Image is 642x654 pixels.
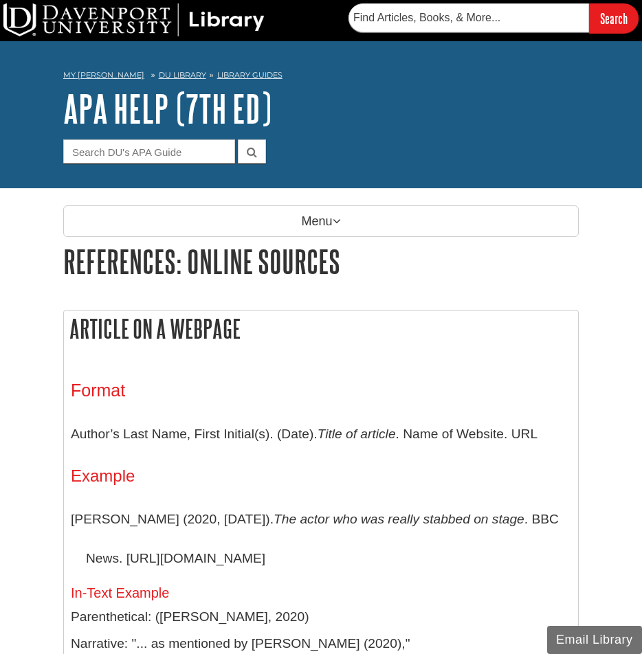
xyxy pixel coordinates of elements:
a: Library Guides [217,70,283,80]
p: Narrative: "... as mentioned by [PERSON_NAME] (2020)," [71,634,571,654]
h5: In-Text Example [71,585,571,600]
p: Menu [63,205,579,237]
h1: References: Online Sources [63,244,579,279]
form: Searches DU Library's articles, books, and more [348,3,639,33]
img: DU Library [3,3,265,36]
p: Author’s Last Name, First Initial(s). (Date). . Name of Website. URL [71,414,571,454]
input: Search DU's APA Guide [63,139,235,163]
nav: breadcrumb [63,66,579,88]
h3: Format [71,381,571,401]
a: APA Help (7th Ed) [63,87,272,130]
button: Email Library [547,626,642,654]
i: The actor who was really stabbed on stage [274,512,524,526]
a: My [PERSON_NAME] [63,69,144,81]
input: Find Articles, Books, & More... [348,3,589,32]
h4: Example [71,467,571,485]
p: [PERSON_NAME] (2020, [DATE]). . BBC News. [URL][DOMAIN_NAME] [71,499,571,578]
h2: Article on a Webpage [64,311,578,347]
p: Parenthetical: ([PERSON_NAME], 2020) [71,607,571,627]
input: Search [589,3,639,33]
i: Title of article [318,427,396,441]
a: DU Library [159,70,206,80]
